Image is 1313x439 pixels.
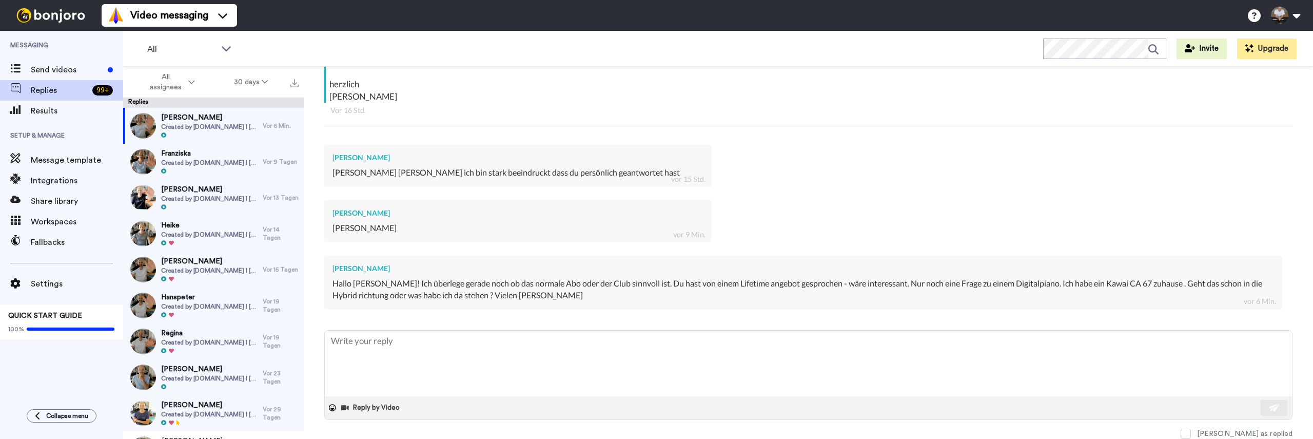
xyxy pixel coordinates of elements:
[123,216,304,252] a: HeikeCreated by [DOMAIN_NAME] I [PERSON_NAME]Vor 14 Tagen
[31,216,123,228] span: Workspaces
[130,365,156,390] img: ca8cf08a-ecef-4b75-95ab-a67faff3b40f-thumb.jpg
[130,400,156,426] img: d3af25b6-40b5-437a-92eb-e49c6e07f307-thumb.jpg
[46,412,88,420] span: Collapse menu
[8,312,82,319] span: QUICK START GUIDE
[290,79,299,87] img: export.svg
[161,374,258,383] span: Created by [DOMAIN_NAME] I [PERSON_NAME]
[332,152,703,163] div: [PERSON_NAME]
[31,175,123,187] span: Integrations
[123,395,304,431] a: [PERSON_NAME]Created by [DOMAIN_NAME] I [PERSON_NAME]Vor 29 Tagen
[263,265,299,274] div: Vor 15 Tagen
[147,43,216,55] span: All
[330,105,1286,116] div: Vor 16 Std.
[161,410,258,418] span: Created by [DOMAIN_NAME] I [PERSON_NAME]
[1269,404,1280,412] img: send-white.svg
[263,194,299,202] div: Vor 13 Tagen
[332,208,703,218] div: [PERSON_NAME]
[31,84,88,97] span: Replies
[130,149,156,175] img: 91fba64c-b1e7-4ede-a60b-25b48883b06a-thumb.jpg
[1197,429,1292,439] div: [PERSON_NAME] as replied
[263,369,299,386] div: Vor 23 Tagen
[125,68,214,97] button: All assignees
[130,221,156,246] img: b3ccdda2-6e3f-4182-940f-0cac0c6ed0a5-thumb.jpg
[161,112,258,123] span: [PERSON_NAME]
[123,323,304,359] a: ReginaCreated by [DOMAIN_NAME] I [PERSON_NAME]Vor 19 Tagen
[31,105,123,117] span: Results
[130,8,208,23] span: Video messaging
[130,329,156,354] img: f23a7b84-ae2c-4e8c-bedb-3ed34c559863-thumb.jpg
[161,256,258,266] span: [PERSON_NAME]
[263,158,299,166] div: Vor 9 Tagen
[130,257,156,282] img: 53c7d34d-9126-4a5b-92b1-89dfd8ec7676-thumb.jpg
[123,252,304,288] a: [PERSON_NAME]Created by [DOMAIN_NAME] I [PERSON_NAME]Vor 15 Tagen
[31,64,104,76] span: Send videos
[161,148,258,159] span: Franziska
[161,266,258,275] span: Created by [DOMAIN_NAME] I [PERSON_NAME]
[123,98,304,108] div: Replies
[161,302,258,311] span: Created by [DOMAIN_NAME] I [PERSON_NAME]
[123,288,304,323] a: HanspeterCreated by [DOMAIN_NAME] I [PERSON_NAME]Vor 19 Tagen
[27,409,96,423] button: Collapse menu
[161,159,258,167] span: Created by [DOMAIN_NAME] I [PERSON_NAME]
[31,236,123,249] span: Fallbacks
[123,144,304,180] a: FranziskaCreated by [DOMAIN_NAME] I [PERSON_NAME]Vor 9 Tagen
[31,154,123,166] span: Message template
[332,222,703,234] div: [PERSON_NAME]
[161,184,258,195] span: [PERSON_NAME]
[332,278,1274,301] div: Hallo [PERSON_NAME]! Ich überlege gerade noch ob das normale Abo oder der Club sinnvoll ist. Du h...
[123,359,304,395] a: [PERSON_NAME]Created by [DOMAIN_NAME] I [PERSON_NAME]Vor 23 Tagen
[263,297,299,314] div: Vor 19 Tagen
[332,167,703,179] div: [PERSON_NAME] [PERSON_NAME] ich bin stark beeindruckt dass du persönlich geantwortet hast
[161,364,258,374] span: [PERSON_NAME]
[161,195,258,203] span: Created by [DOMAIN_NAME] I [PERSON_NAME]
[263,405,299,422] div: Vor 29 Tagen
[161,400,258,410] span: [PERSON_NAME]
[130,293,156,318] img: 84251fd3-14c5-4535-ae2f-ddf0c72c7829-thumb.jpg
[161,338,258,347] span: Created by [DOMAIN_NAME] I [PERSON_NAME]
[161,292,258,302] span: Hanspeter
[92,85,113,96] div: 99 +
[263,122,299,130] div: Vor 6 Min.
[31,195,123,207] span: Share library
[671,174,706,184] div: vor 15 Std.
[332,263,1274,274] div: [PERSON_NAME]
[8,325,24,333] span: 100%
[1244,296,1276,307] div: vor 6 Min.
[673,230,706,240] div: vor 9 Min.
[1237,39,1297,59] button: Upgrade
[123,108,304,144] a: [PERSON_NAME]Created by [DOMAIN_NAME] I [PERSON_NAME]Vor 6 Min.
[287,74,302,90] button: Export all results that match these filters now.
[108,7,124,24] img: vm-color.svg
[12,8,89,23] img: bj-logo-header-white.svg
[145,72,186,92] span: All assignees
[161,123,258,131] span: Created by [DOMAIN_NAME] I [PERSON_NAME]
[161,231,258,239] span: Created by [DOMAIN_NAME] I [PERSON_NAME]
[1177,39,1227,59] button: Invite
[130,185,156,211] img: 361639eb-d069-41b0-b0b0-3f63f4845886-thumb.jpg
[31,278,123,290] span: Settings
[161,220,258,231] span: Heike
[214,73,288,91] button: 30 days
[263,333,299,350] div: Vor 19 Tagen
[123,180,304,216] a: [PERSON_NAME]Created by [DOMAIN_NAME] I [PERSON_NAME]Vor 13 Tagen
[263,225,299,242] div: Vor 14 Tagen
[130,113,156,139] img: f41e7c85-cb2e-4f8e-801a-fa026f2cca11-thumb.jpg
[340,400,403,415] button: Reply by Video
[161,328,258,338] span: Regina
